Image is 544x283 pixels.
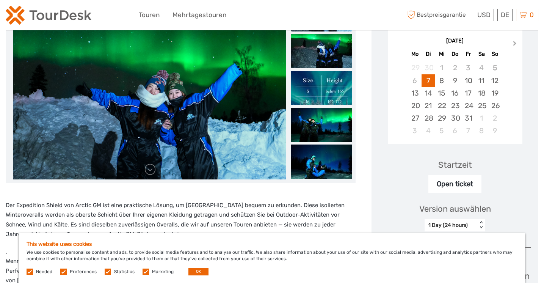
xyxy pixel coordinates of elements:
[475,74,488,87] div: Choose Samstag, 11. Oktober 2025
[408,99,422,112] div: Choose Montag, 20. Oktober 2025
[27,241,517,247] h5: This website uses cookies
[428,175,481,193] div: Open ticket
[428,222,473,229] div: 1 Day (24 hours)
[291,108,352,142] img: cac48548265f404f859e0a274bee2bba_slider_thumbnail.jpeg
[462,99,475,112] div: Choose Freitag, 24. Oktober 2025
[405,9,472,21] span: Bestpreisgarantie
[422,87,435,99] div: Choose Dienstag, 14. Oktober 2025
[6,6,91,25] img: 2254-3441b4b5-4e5f-4d00-b396-31f1d84a6ebf_logo_small.png
[462,49,475,59] div: Fr
[408,49,422,59] div: Mo
[448,74,461,87] div: Choose Donnerstag, 9. Oktober 2025
[488,124,502,137] div: Choose Sonntag, 9. November 2025
[422,112,435,124] div: Choose Dienstag, 28. Oktober 2025
[388,37,522,45] div: [DATE]
[488,61,502,74] div: Not available Sonntag, 5. Oktober 2025
[448,124,461,137] div: Choose Donnerstag, 6. November 2025
[462,87,475,99] div: Choose Freitag, 17. Oktober 2025
[19,233,525,283] div: We use cookies to personalise content and ads, to provide social media features and to analyse ou...
[475,112,488,124] div: Choose Samstag, 1. November 2025
[152,269,174,275] label: Marketing
[528,11,535,19] span: 0
[435,49,448,59] div: Mi
[488,74,502,87] div: Choose Sonntag, 12. Oktober 2025
[435,99,448,112] div: Choose Mittwoch, 22. Oktober 2025
[408,124,422,137] div: Choose Montag, 3. November 2025
[422,99,435,112] div: Choose Dienstag, 21. Oktober 2025
[510,39,522,51] button: Next Month
[408,61,422,74] div: Not available Montag, 29. September 2025
[291,145,352,179] img: f7649798a8304fc09e928dafa2a9a3de_slider_thumbnail.jpeg
[291,34,352,68] img: 61f570aeeb4a48dbb46cf92cabaefab6_slider_thumbnail.jpeg
[462,74,475,87] div: Choose Freitag, 10. Oktober 2025
[435,124,448,137] div: Choose Mittwoch, 5. November 2025
[422,49,435,59] div: Di
[435,87,448,99] div: Choose Mittwoch, 15. Oktober 2025
[390,61,520,137] div: month 2025-10
[475,124,488,137] div: Choose Samstag, 8. November 2025
[448,87,461,99] div: Choose Donnerstag, 16. Oktober 2025
[488,49,502,59] div: So
[448,99,461,112] div: Choose Donnerstag, 23. Oktober 2025
[488,87,502,99] div: Choose Sonntag, 19. Oktober 2025
[422,74,435,87] div: Choose Dienstag, 7. Oktober 2025
[422,124,435,137] div: Choose Dienstag, 4. November 2025
[475,99,488,112] div: Choose Samstag, 25. Oktober 2025
[488,112,502,124] div: Choose Sonntag, 2. November 2025
[475,49,488,59] div: Sa
[462,124,475,137] div: Choose Freitag, 7. November 2025
[36,269,52,275] label: Needed
[462,112,475,124] div: Choose Freitag, 31. Oktober 2025
[188,268,209,275] button: OK
[477,11,491,19] span: USD
[488,99,502,112] div: Choose Sonntag, 26. Oktober 2025
[462,61,475,74] div: Not available Freitag, 3. Oktober 2025
[139,9,160,20] a: Touren
[408,74,422,87] div: Not available Montag, 6. Oktober 2025
[448,112,461,124] div: Choose Donnerstag, 30. Oktober 2025
[291,71,352,105] img: 929b07746e164aedb37f20179f809ffb_slider_thumbnail.jpeg
[6,202,345,238] span: Der Expedition Shield von Arctic GM ist eine praktische Lösung, um [GEOGRAPHIC_DATA] bequem zu er...
[70,269,97,275] label: Preferences
[497,9,513,21] div: DE
[475,87,488,99] div: Choose Samstag, 18. Oktober 2025
[114,269,135,275] label: Statistics
[408,112,422,124] div: Choose Montag, 27. Oktober 2025
[435,74,448,87] div: Choose Mittwoch, 8. Oktober 2025
[435,112,448,124] div: Choose Mittwoch, 29. Oktober 2025
[422,61,435,74] div: Not available Dienstag, 30. September 2025
[448,61,461,74] div: Not available Donnerstag, 2. Oktober 2025
[475,61,488,74] div: Not available Samstag, 4. Oktober 2025
[408,87,422,99] div: Choose Montag, 13. Oktober 2025
[419,203,491,215] div: Version auswählen
[448,49,461,59] div: Do
[438,159,472,171] div: Startzeit
[172,9,226,20] a: Mehrtagestouren
[435,61,448,74] div: Not available Mittwoch, 1. Oktober 2025
[478,221,484,229] div: < >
